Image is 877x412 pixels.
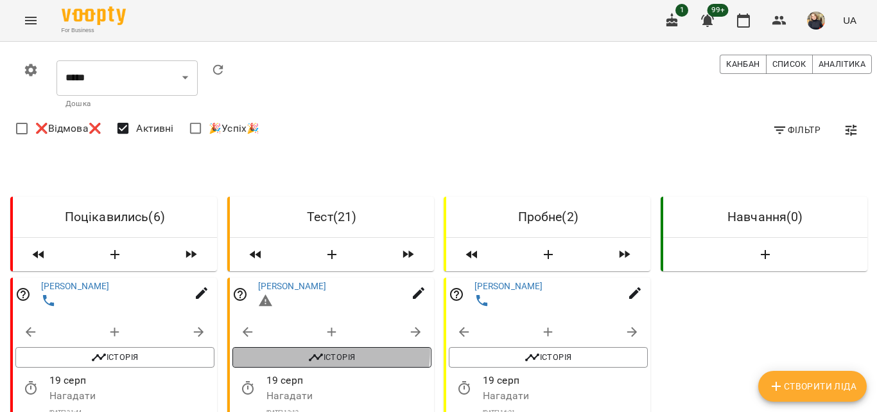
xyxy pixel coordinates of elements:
h6: Поцікавились ( 6 ) [23,207,207,227]
p: Нагадати [483,388,648,404]
svg: Відповідальний співробітник не заданий [449,287,464,302]
h6: Навчання ( 0 ) [673,207,857,227]
button: Історія [449,347,648,368]
span: 1 [675,4,688,17]
span: Канбан [726,57,760,71]
button: Створити Ліда [64,243,166,266]
span: Список [772,57,806,71]
h6: Пробне ( 2 ) [456,207,640,227]
span: UA [843,13,856,27]
button: Створити Ліда [281,243,383,266]
button: Фільтр [767,118,826,141]
p: 19 серп [483,373,648,388]
span: Фільтр [772,122,821,138]
svg: Відповідальний співробітник не заданий [15,287,31,302]
p: 19 серп [266,373,431,388]
span: Історія [239,350,425,365]
p: Нагадати [266,388,431,404]
a: [PERSON_NAME] [257,281,326,291]
button: UA [838,8,862,32]
button: Створити Ліда [758,371,867,402]
p: Дошка [65,98,189,111]
a: [PERSON_NAME] [41,281,110,291]
button: Створити Ліда [668,243,862,266]
h6: Тест ( 21 ) [240,207,424,227]
span: 99+ [708,4,729,17]
button: Аналітика [812,55,872,74]
button: Історія [232,347,431,368]
svg: Відповідальний співробітник не заданий [232,287,248,302]
span: 🎉Успіх🎉 [209,121,259,136]
span: For Business [62,26,126,35]
span: Історія [22,350,208,365]
button: Створити Ліда [498,243,599,266]
span: Історія [455,350,641,365]
span: Пересунути лідів з колонки [451,243,492,266]
button: Menu [15,5,46,36]
span: Пересунути лідів з колонки [171,243,212,266]
img: ad96a223c3aa0afd89c37e24d2e0bc2b.jpg [807,12,825,30]
button: Історія [15,347,214,368]
p: 19 серп [49,373,214,388]
button: Канбан [720,55,766,74]
span: Аналітика [819,57,865,71]
span: Пересунути лідів з колонки [235,243,276,266]
img: Voopty Logo [62,6,126,25]
span: Пересунути лідів з колонки [387,243,428,266]
span: Активні [136,121,173,136]
span: Створити Ліда [768,379,856,394]
p: Нагадати [49,388,214,404]
svg: Невірний формат телефону +3806742277725 [257,292,273,308]
span: Пересунути лідів з колонки [18,243,59,266]
span: Пересунути лідів з колонки [604,243,645,266]
a: [PERSON_NAME] [474,281,543,291]
span: ❌Відмова❌ [35,121,101,136]
button: Список [766,55,813,74]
